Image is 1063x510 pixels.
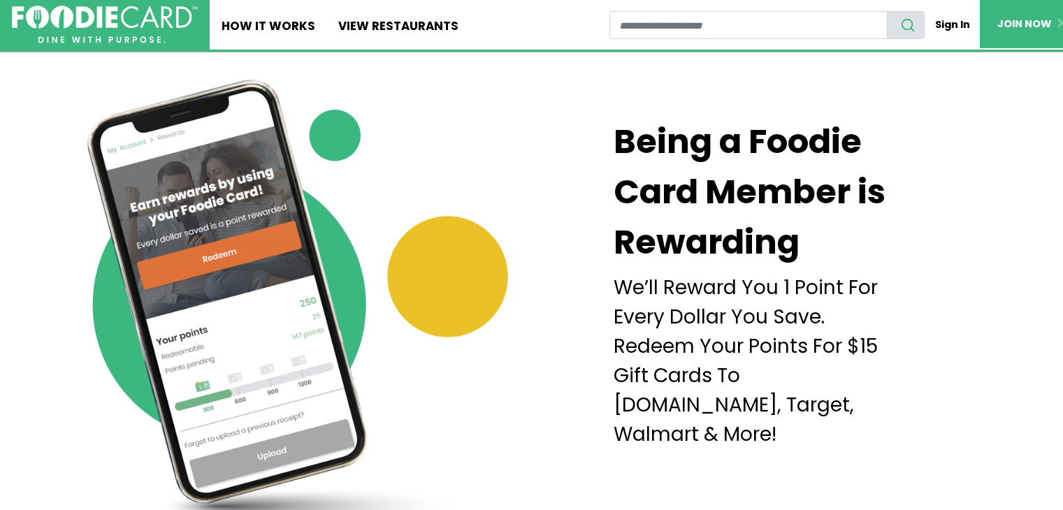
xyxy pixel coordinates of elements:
[12,6,198,43] img: FoodieCard; Eat, Drink, Save, Donate
[614,273,903,449] p: We’ll Reward You 1 Point For Every Dollar You Save. Redeem Your Points For $15 Gift Cards To [DOM...
[887,11,925,39] button: search
[614,117,893,268] h1: Being a Foodie Card Member is Rewarding
[609,11,888,39] input: restaurant search
[925,11,980,38] a: Sign In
